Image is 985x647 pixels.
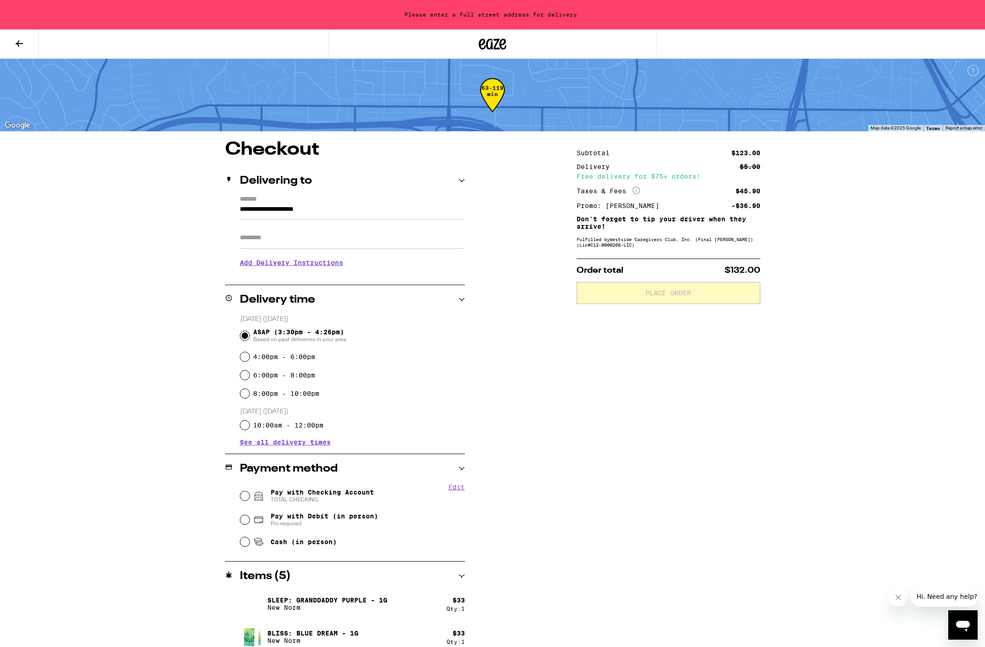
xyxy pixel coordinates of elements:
[271,489,374,503] span: Pay with Checking Account
[240,252,465,273] h3: Add Delivery Instructions
[926,125,940,131] a: Terms
[267,596,387,604] p: Sleep: Granddaddy Purple - 1g
[889,588,907,607] iframe: Close message
[945,125,982,130] a: Report a map error
[267,630,358,637] p: Bliss: Blue Dream - 1g
[271,496,374,503] span: TOTAL CHECKING
[240,463,338,474] h2: Payment method
[253,353,315,360] label: 4:00pm - 6:00pm
[725,266,760,275] span: $132.00
[577,236,760,248] div: Fulfilled by Westside Caregivers Club, Inc. (Final [PERSON_NAME]) (Lic# C12-0000266-LIC )
[253,422,323,429] label: 10:00am - 12:00pm
[240,407,465,416] p: [DATE] ([DATE])
[2,119,33,131] a: Open this area in Google Maps (opens a new window)
[577,150,616,156] div: Subtotal
[240,439,331,445] button: See all delivery times
[271,512,378,520] span: Pay with Debit (in person)
[267,637,358,644] p: New Norm
[240,571,291,582] h2: Items ( 5 )
[871,125,921,130] span: Map data ©2025 Google
[731,150,760,156] div: $123.00
[577,282,760,304] button: Place Order
[577,266,623,275] span: Order total
[736,188,760,194] div: $45.90
[948,610,978,640] iframe: Button to launch messaging window
[645,290,691,296] span: Place Order
[271,538,337,546] span: Cash (in person)
[577,203,666,209] div: Promo: [PERSON_NAME]
[577,215,760,230] p: Don't forget to tip your driver when they arrive!
[740,163,760,170] div: $5.00
[731,203,760,209] div: -$36.90
[240,273,465,281] p: We'll contact you at [PHONE_NUMBER] when we arrive
[267,604,387,611] p: New Norm
[240,175,312,186] h2: Delivering to
[225,141,465,159] h1: Checkout
[253,336,346,343] span: Based on past deliveries in your area
[447,639,465,645] div: Qty: 1
[453,630,465,637] div: $ 33
[253,328,346,343] span: ASAP (3:30pm - 4:26pm)
[448,484,465,491] button: Edit
[453,596,465,604] div: $ 33
[577,163,616,170] div: Delivery
[253,371,315,379] label: 6:00pm - 8:00pm
[240,294,315,305] h2: Delivery time
[480,85,505,119] div: 63-119 min
[911,586,978,607] iframe: Message from company
[271,520,378,527] span: Pin required
[577,173,760,180] div: Free delivery for $75+ orders!
[240,591,266,617] img: Sleep: Granddaddy Purple - 1g
[2,119,33,131] img: Google
[240,315,465,324] p: [DATE] ([DATE])
[447,606,465,612] div: Qty: 1
[253,390,319,397] label: 8:00pm - 10:00pm
[577,187,640,195] div: Taxes & Fees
